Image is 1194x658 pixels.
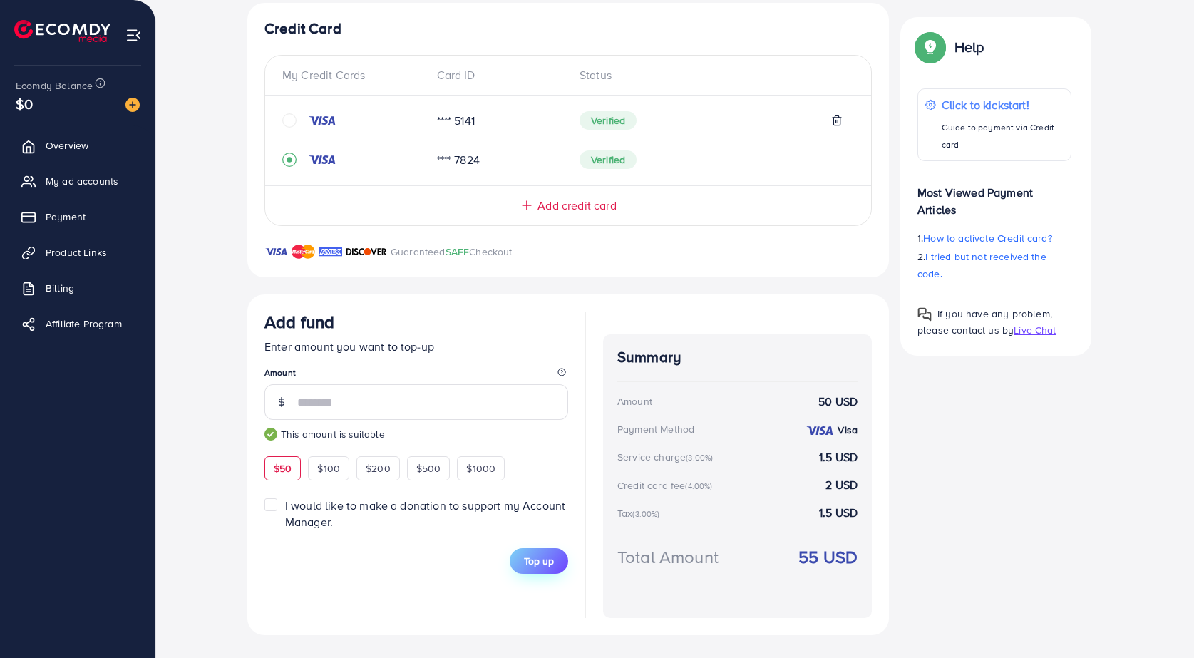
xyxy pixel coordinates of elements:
[917,250,1046,281] span: I tried but not received the code.
[46,138,88,153] span: Overview
[798,545,858,570] strong: 55 USD
[46,210,86,224] span: Payment
[632,508,659,520] small: (3.00%)
[466,461,495,475] span: $1000
[917,307,1052,337] span: If you have any problem, please contact us by
[806,425,834,436] img: credit
[917,307,932,322] img: Popup guide
[537,197,616,214] span: Add credit card
[292,243,315,260] img: brand
[1133,594,1183,647] iframe: Chat
[11,167,145,195] a: My ad accounts
[568,67,854,83] div: Status
[264,20,872,38] h4: Credit Card
[308,115,336,126] img: credit
[686,452,713,463] small: (3.00%)
[524,554,554,568] span: Top up
[1014,323,1056,337] span: Live Chat
[16,93,33,114] span: $0
[264,338,568,355] p: Enter amount you want to top-up
[917,34,943,60] img: Popup guide
[617,349,858,366] h4: Summary
[274,461,292,475] span: $50
[11,202,145,231] a: Payment
[617,394,652,408] div: Amount
[917,230,1071,247] p: 1.
[346,243,387,260] img: brand
[416,461,441,475] span: $500
[125,27,142,43] img: menu
[14,20,110,42] img: logo
[617,478,717,493] div: Credit card fee
[580,111,637,130] span: Verified
[917,173,1071,218] p: Most Viewed Payment Articles
[264,428,277,441] img: guide
[308,154,336,165] img: credit
[319,243,342,260] img: brand
[282,113,297,128] svg: circle
[317,461,340,475] span: $100
[923,231,1051,245] span: How to activate Credit card?
[11,131,145,160] a: Overview
[942,96,1064,113] p: Click to kickstart!
[838,423,858,437] strong: Visa
[954,38,984,56] p: Help
[617,450,717,464] div: Service charge
[125,98,140,112] img: image
[264,243,288,260] img: brand
[825,477,858,493] strong: 2 USD
[11,274,145,302] a: Billing
[446,245,470,259] span: SAFE
[264,312,334,332] h3: Add fund
[11,238,145,267] a: Product Links
[11,309,145,338] a: Affiliate Program
[818,394,858,410] strong: 50 USD
[46,317,122,331] span: Affiliate Program
[942,119,1064,153] p: Guide to payment via Credit card
[685,480,712,492] small: (4.00%)
[819,449,858,466] strong: 1.5 USD
[46,281,74,295] span: Billing
[617,422,694,436] div: Payment Method
[46,174,118,188] span: My ad accounts
[264,366,568,384] legend: Amount
[16,78,93,93] span: Ecomdy Balance
[391,243,513,260] p: Guaranteed Checkout
[282,153,297,167] svg: record circle
[510,548,568,574] button: Top up
[819,505,858,521] strong: 1.5 USD
[617,506,664,520] div: Tax
[617,545,719,570] div: Total Amount
[46,245,107,259] span: Product Links
[917,248,1071,282] p: 2.
[285,498,565,530] span: I would like to make a donation to support my Account Manager.
[366,461,391,475] span: $200
[580,150,637,169] span: Verified
[282,67,426,83] div: My Credit Cards
[426,67,569,83] div: Card ID
[264,427,568,441] small: This amount is suitable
